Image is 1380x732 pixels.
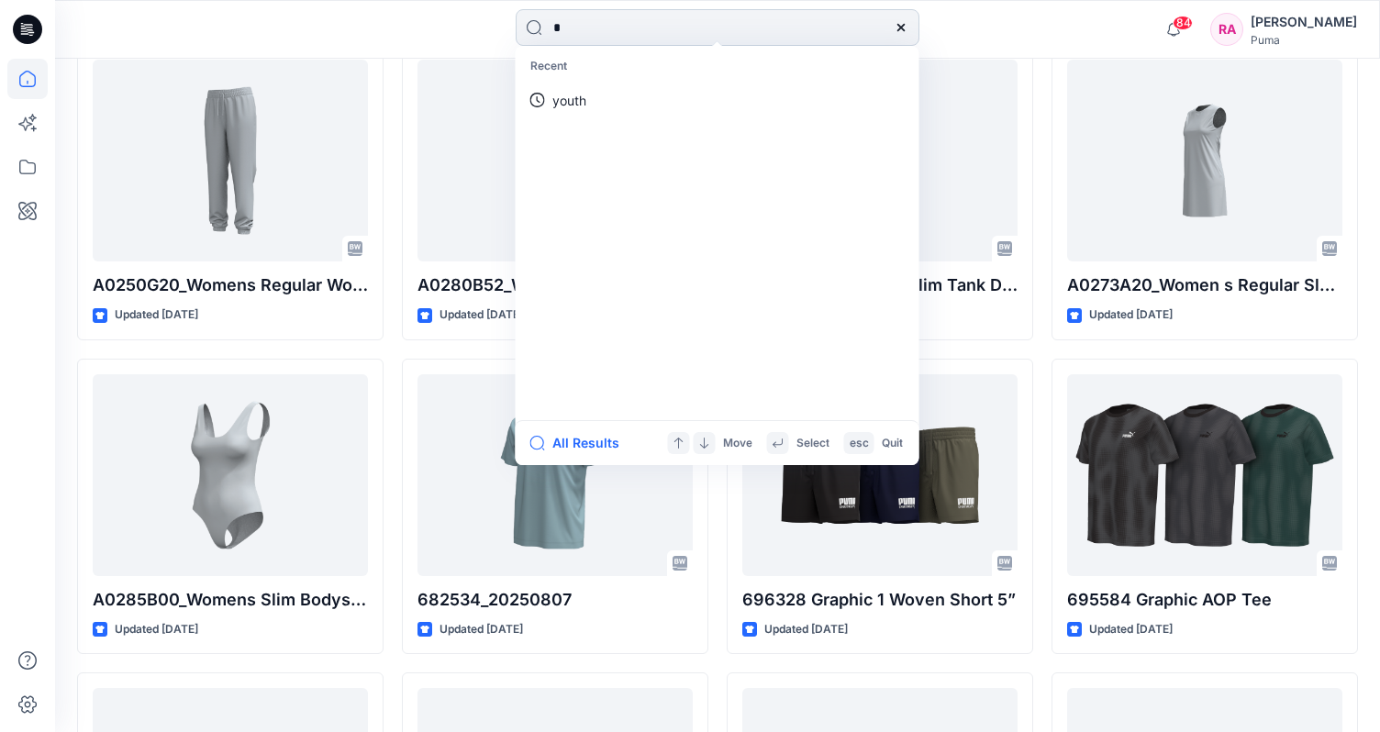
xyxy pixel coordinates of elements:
a: youth [519,83,916,117]
p: A0250G20_Womens Regular Woven Pants_Mid Waist_Closed Cuff_CV01 [93,272,368,298]
p: A0280B52_Womens Bra Top_CV01 [417,272,693,298]
p: youth [552,91,586,110]
p: Select [796,434,829,453]
a: 695584 Graphic AOP Tee [1067,374,1342,576]
p: Updated [DATE] [764,620,848,639]
p: 695584 Graphic AOP Tee [1067,587,1342,613]
p: A0285B00_Womens Slim Bodysuit_CV01 [93,587,368,613]
p: A0273A20_Women s Regular Sleeveless Dress_CV01 [1067,272,1342,298]
p: 696328 Graphic 1 Woven Short 5” [742,587,1018,613]
p: 682534_20250807 [417,587,693,613]
p: Updated [DATE] [115,305,198,325]
a: 696328 Graphic 1 Woven Short 5” [742,374,1018,576]
p: Updated [DATE] [1089,620,1173,639]
p: Updated [DATE] [440,305,523,325]
span: 84 [1173,16,1193,30]
a: 682534_20250807 [417,374,693,576]
p: Recent [519,50,916,83]
p: Quit [882,434,903,453]
p: Updated [DATE] [115,620,198,639]
a: A0250G20_Womens Regular Woven Pants_Mid Waist_Closed Cuff_CV01 [93,60,368,261]
div: Puma [1251,33,1357,47]
div: RA [1210,13,1243,46]
button: All Results [530,432,631,454]
a: A0280B52_Womens Bra Top_CV01 [417,60,693,261]
p: Updated [DATE] [1089,305,1173,325]
a: A0273A20_Women s Regular Sleeveless Dress_CV01 [1067,60,1342,261]
div: [PERSON_NAME] [1251,11,1357,33]
p: Updated [DATE] [440,620,523,639]
p: Move [723,434,752,453]
p: esc [850,434,869,453]
a: A0285B00_Womens Slim Bodysuit_CV01 [93,374,368,576]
